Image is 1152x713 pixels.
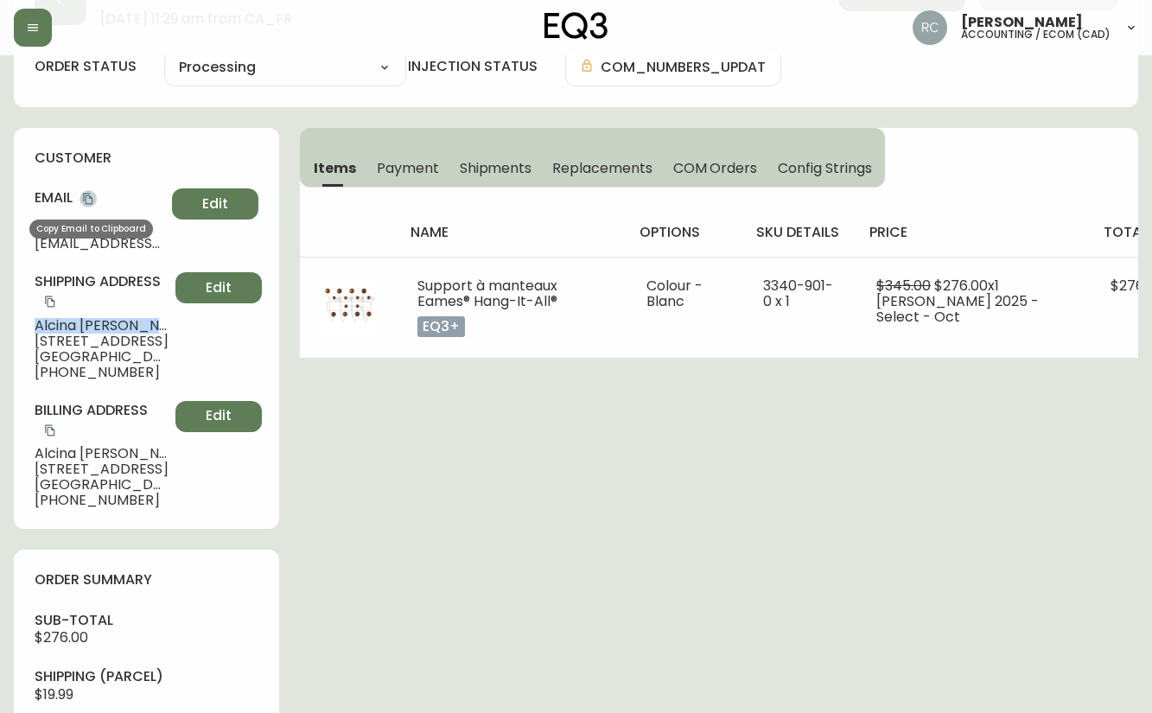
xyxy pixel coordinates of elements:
span: Support à manteaux Eames® Hang-It-All® [417,276,557,311]
span: 3340-901-0 x 1 [763,276,833,311]
span: $19.99 [35,684,73,704]
button: copy [41,293,59,310]
h4: options [640,223,729,242]
span: Shipments [460,159,532,177]
button: Edit [172,188,258,220]
span: [GEOGRAPHIC_DATA] , ON , K1S 5K3 , CA [35,349,169,365]
h4: customer [35,149,258,168]
img: 10ea9c78-5f1d-499c-aa11-54636d2cc03d.jpg [321,278,376,334]
span: Edit [206,278,232,297]
li: Colour - Blanc [646,278,722,309]
span: Alcina [PERSON_NAME] [35,318,169,334]
span: [PERSON_NAME] 2025 - Select - Oct [876,291,1039,327]
span: [STREET_ADDRESS] [35,462,169,477]
img: f4ba4e02bd060be8f1386e3ca455bd0e [913,10,947,45]
span: Payment [377,159,439,177]
span: Items [314,159,356,177]
button: copy [41,422,59,439]
span: [PHONE_NUMBER] [35,365,169,380]
h4: price [869,223,1076,242]
span: [STREET_ADDRESS] [35,334,169,349]
span: COM Orders [673,159,758,177]
span: [EMAIL_ADDRESS][DOMAIN_NAME] [35,236,165,251]
h4: Email [35,188,165,207]
h4: injection status [408,57,538,76]
h4: Shipping ( Parcel ) [35,667,258,686]
span: [PHONE_NUMBER] [35,493,169,508]
h5: accounting / ecom (cad) [961,29,1111,40]
h4: sku details [756,223,842,242]
span: Edit [202,194,228,213]
span: Edit [206,406,232,425]
h4: Shipping Address [35,272,169,311]
h4: order summary [35,570,258,589]
h4: name [411,223,612,242]
h4: Billing Address [35,401,169,440]
p: eq3+ [417,316,465,337]
button: Edit [175,401,262,432]
span: $276.00 [35,627,88,647]
span: Alcina [PERSON_NAME] [35,446,169,462]
button: copy [80,190,97,207]
label: order status [35,57,137,76]
span: $276.00 x 1 [934,276,999,296]
span: [GEOGRAPHIC_DATA] , ON , K1S 5K3 , CA [35,477,169,493]
span: Config Strings [778,159,871,177]
img: logo [544,12,608,40]
button: Edit [175,272,262,303]
h4: sub-total [35,611,258,630]
span: $345.00 [876,276,931,296]
span: Replacements [552,159,652,177]
span: [PERSON_NAME] [961,16,1083,29]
